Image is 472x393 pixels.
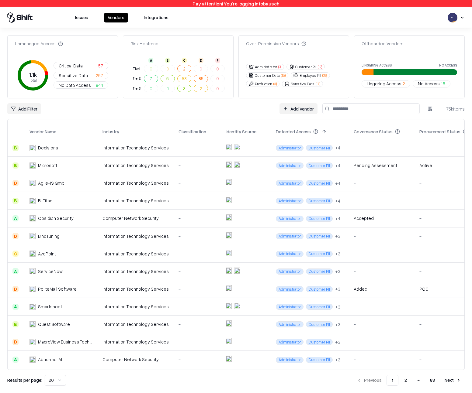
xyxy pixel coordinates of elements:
button: 7 [144,75,158,82]
div: Industry [102,128,119,135]
span: Customer PII [306,233,333,239]
img: BitTitan [29,198,36,204]
label: No Access [439,63,457,67]
div: + 4 [335,198,340,204]
span: Customer PII [306,145,333,151]
div: Added [354,286,367,292]
span: Customer PII [306,198,333,204]
div: - [354,321,410,327]
div: - [179,286,216,292]
div: + 3 [335,251,340,257]
span: 2 [403,80,405,87]
span: ( 15 ) [281,73,286,78]
div: + 3 [335,268,340,275]
button: +3 [335,233,340,239]
div: C [182,58,187,63]
div: + 3 [335,304,340,310]
div: BindTuning [38,233,60,239]
div: MacroView Business Technology [38,339,93,345]
div: - [354,233,410,239]
button: +4 [335,162,340,169]
div: Information Technology Services [102,339,169,345]
span: Lingering Access [367,80,401,87]
a: Add Vendor [279,103,318,114]
span: Administrator [276,321,304,327]
span: Customer PII [306,304,333,310]
div: Information Technology Services [102,233,169,239]
div: - [179,145,216,151]
button: 2 [194,85,208,92]
div: Accepted [354,215,374,221]
button: No Data Access844 [54,81,108,89]
div: PoliteMail Software [38,286,77,292]
span: 57 [98,63,103,69]
span: Administrator [276,180,304,186]
div: Governance Status [354,128,393,135]
span: Administrator [276,268,304,275]
tspan: Total [29,78,37,83]
span: ( 26 ) [322,73,327,78]
span: Sensitive Data [59,72,88,79]
img: entra.microsoft.com [226,303,232,309]
div: - [179,303,216,310]
div: + 4 [335,180,340,186]
img: ServiceNow [29,268,36,274]
div: D [12,286,19,292]
img: entra.microsoft.com [226,268,232,274]
span: Administrator [276,233,304,239]
label: Lingering Access [362,63,392,67]
div: - [354,268,410,275]
div: Computer Network Security [102,356,169,363]
span: Administrator [276,162,304,169]
img: Agile-IS GmbH [29,180,36,186]
button: 85 [194,75,208,82]
span: ( 9 ) [278,64,281,70]
span: Customer PII [306,216,333,222]
div: D [12,339,19,345]
div: - [179,356,216,363]
div: Tier 2 [132,76,141,81]
button: Sensitive Data257 [54,72,108,79]
img: MacroView Business Technology [29,339,36,345]
div: Tier 1 [132,66,141,71]
button: +3 [335,321,340,328]
img: entra.microsoft.com [226,338,232,344]
button: Vendors [104,13,128,22]
div: Information Technology Services [102,251,169,257]
img: BindTuning [29,233,36,239]
button: +4 [335,198,340,204]
span: No Access [418,80,440,87]
div: Computer Network Security [102,215,169,221]
span: ( 3 ) [273,81,277,87]
div: Obsidian Security [38,215,74,221]
button: Production(3) [246,81,279,87]
div: Abnormal AI [38,356,62,363]
span: Administrator [276,145,304,151]
span: No Data Access [59,82,91,88]
div: A [12,215,19,221]
div: D [12,233,19,239]
button: 3 [177,85,192,92]
button: 53 [177,75,192,82]
button: +3 [335,268,340,275]
img: microsoft365.com [234,268,240,274]
span: ( 17 ) [316,81,320,87]
div: - [354,356,410,363]
div: - [179,180,216,186]
div: - [179,233,216,239]
div: D [12,180,19,186]
span: Customer PII [306,339,333,345]
img: microsoft365.com [234,144,240,150]
button: 5 [161,75,175,82]
img: entra.microsoft.com [226,356,232,362]
button: Next [441,375,465,386]
div: - [354,180,410,186]
div: - [354,145,410,151]
div: - [179,215,216,221]
img: entra.microsoft.com [226,285,232,291]
div: A [12,268,19,274]
button: +3 [335,339,340,345]
div: ServiceNow [38,268,63,275]
button: +4 [335,145,340,151]
div: - [179,251,216,257]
